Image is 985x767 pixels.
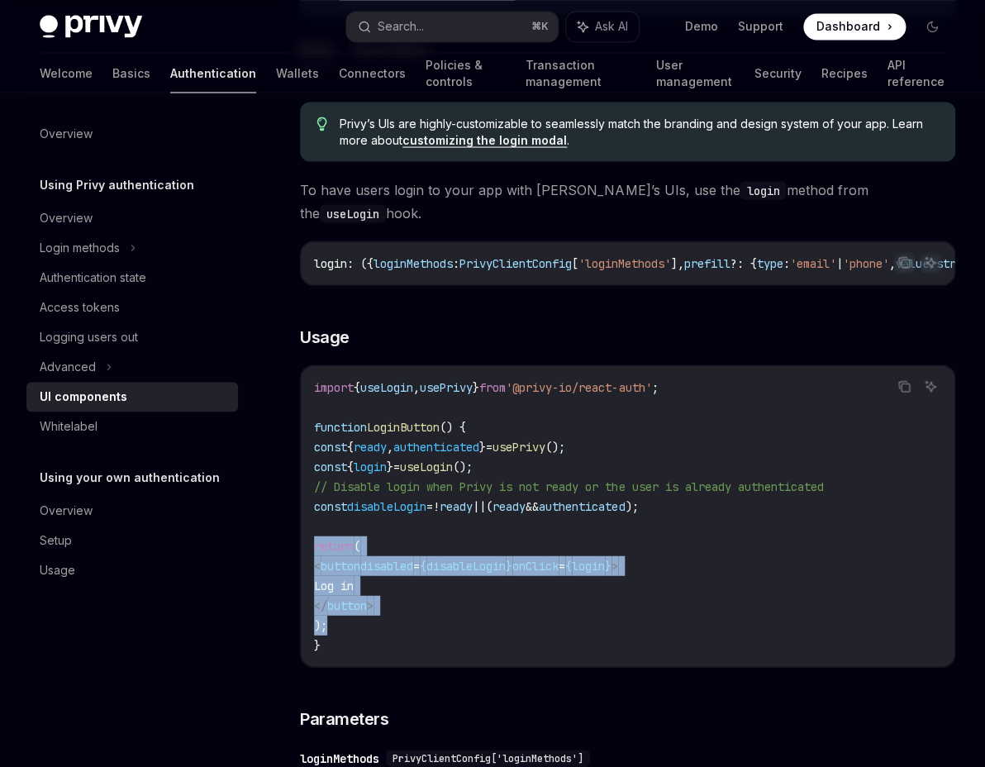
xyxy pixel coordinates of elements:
[327,598,367,612] span: button
[526,53,636,93] a: Transaction management
[26,293,238,322] a: Access tokens
[26,496,238,526] a: Overview
[314,578,354,593] span: Log in
[314,379,354,394] span: import
[26,322,238,352] a: Logging users out
[420,379,473,394] span: usePrivy
[314,439,347,454] span: const
[40,238,120,258] div: Login methods
[314,637,321,652] span: }
[40,53,93,93] a: Welcome
[816,18,880,35] span: Dashboard
[300,178,955,224] span: To have users login to your app with [PERSON_NAME]’s UIs, use the method from the hook.
[321,558,360,573] span: button
[400,459,453,474] span: useLogin
[347,498,426,513] span: disableLogin
[426,498,433,513] span: =
[803,13,906,40] a: Dashboard
[378,17,424,36] div: Search...
[393,459,400,474] span: =
[512,558,559,573] span: onClick
[314,479,823,493] span: // Disable login when Privy is not ready or the user is already authenticated
[360,558,413,573] span: disabled
[367,598,374,612] span: >
[26,555,238,585] a: Usage
[685,18,718,35] a: Demo
[821,53,867,93] a: Recipes
[354,379,360,394] span: {
[374,255,453,270] span: loginMethods
[605,558,611,573] span: }
[340,115,939,148] span: Privy’s UIs are highly-customizable to seamlessly match the branding and design system of your ap...
[26,412,238,441] a: Whitelabel
[40,175,194,195] h5: Using Privy authentication
[426,53,506,93] a: Policies & controls
[314,419,367,434] span: function
[360,379,413,394] span: useLogin
[440,498,473,513] span: ready
[783,255,790,270] span: :
[578,255,671,270] span: 'loginMethods'
[276,53,319,93] a: Wallets
[393,439,479,454] span: authenticated
[40,468,220,488] h5: Using your own authentication
[40,357,96,377] div: Advanced
[316,117,328,131] svg: Tip
[40,124,93,144] div: Overview
[887,53,945,93] a: API reference
[651,379,658,394] span: ;
[473,379,479,394] span: }
[889,255,896,270] span: ,
[26,263,238,293] a: Authentication state
[920,375,941,397] button: Ask AI
[572,558,605,573] span: login
[314,459,347,474] span: const
[790,255,836,270] span: 'email'
[920,251,941,273] button: Ask AI
[836,255,843,270] span: |
[671,255,684,270] span: ],
[314,558,321,573] span: <
[413,379,420,394] span: ,
[486,439,492,454] span: =
[426,558,506,573] span: disableLogin
[347,255,374,270] span: : ({
[506,558,512,573] span: }
[347,459,354,474] span: {
[473,498,486,513] span: ||
[492,498,526,513] span: ready
[112,53,150,93] a: Basics
[655,53,734,93] a: User management
[346,12,559,41] button: Search...⌘K
[479,379,506,394] span: from
[492,439,545,454] span: usePrivy
[320,204,386,222] code: useLogin
[300,750,379,766] div: loginMethods
[300,707,388,730] span: Parameters
[339,53,406,93] a: Connectors
[40,327,138,347] div: Logging users out
[433,498,440,513] span: !
[843,255,889,270] span: 'phone'
[559,558,565,573] span: =
[740,181,786,199] code: login
[40,560,75,580] div: Usage
[459,255,572,270] span: PrivyClientConfig
[170,53,256,93] a: Authentication
[893,375,915,397] button: Copy the contents from the code block
[594,18,627,35] span: Ask AI
[393,751,583,765] span: PrivyClientConfig['loginMethods']
[40,501,93,521] div: Overview
[531,20,548,33] span: ⌘ K
[566,12,639,41] button: Ask AI
[506,379,651,394] span: '@privy-io/react-auth'
[40,417,98,436] div: Whitelabel
[40,298,120,317] div: Access tokens
[40,268,146,288] div: Authentication state
[453,255,459,270] span: :
[545,439,565,454] span: ();
[539,498,625,513] span: authenticated
[26,382,238,412] a: UI components
[402,132,567,147] a: customizing the login modal
[314,255,347,270] span: login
